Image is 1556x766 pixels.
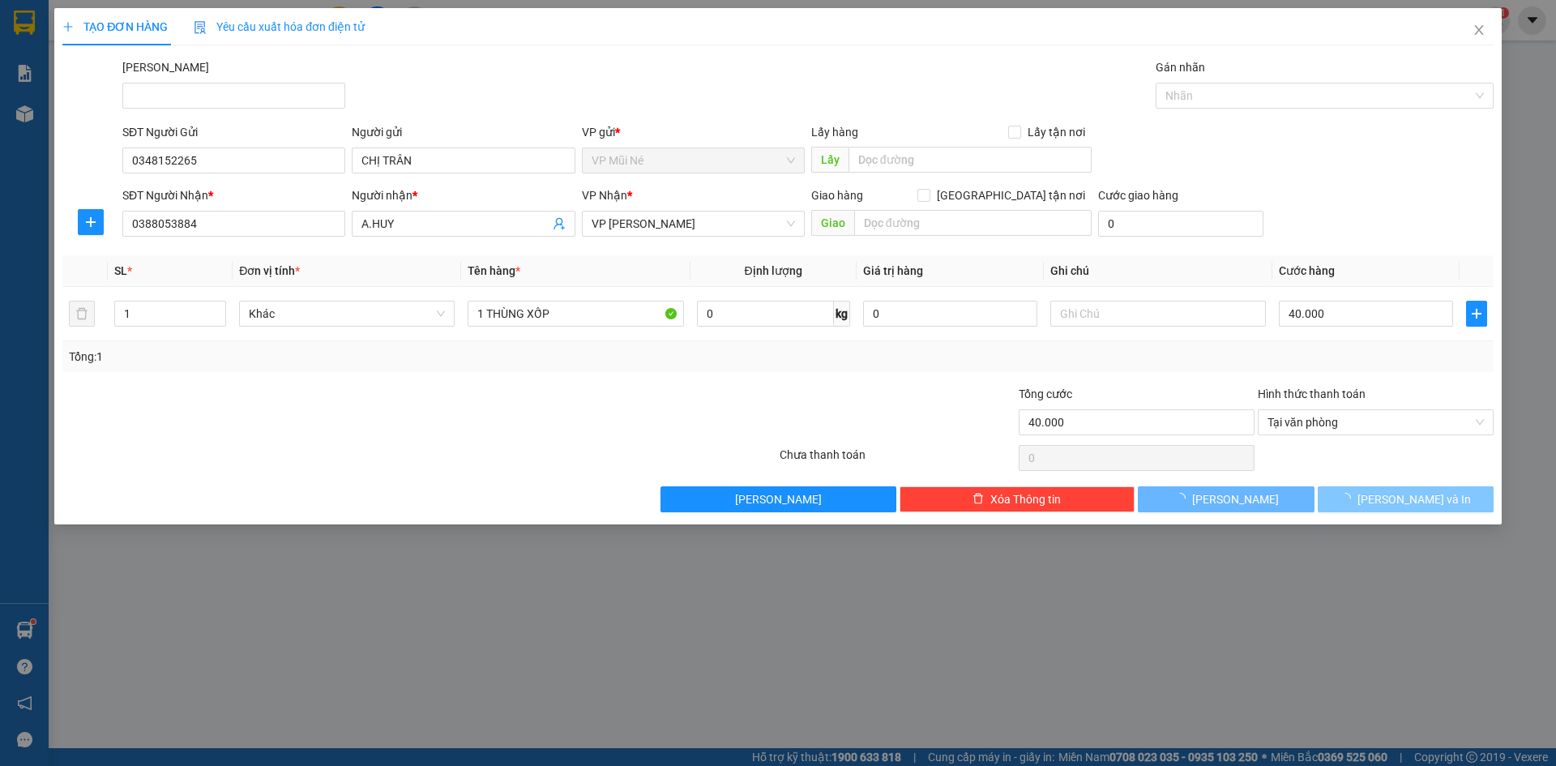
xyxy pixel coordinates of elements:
button: [PERSON_NAME] [660,486,896,512]
button: plus [78,209,104,235]
span: plus [62,21,74,32]
img: icon [194,21,207,34]
span: [GEOGRAPHIC_DATA] tận nơi [930,186,1092,204]
span: loading [1340,493,1357,504]
input: Ghi Chú [1050,301,1266,327]
input: Mã ĐH [122,83,345,109]
button: [PERSON_NAME] và In [1318,486,1494,512]
input: VD: Bàn, Ghế [468,301,683,327]
span: kg [834,301,850,327]
input: Dọc đường [854,210,1092,236]
input: 0 [863,301,1037,327]
span: Tên hàng [468,264,520,277]
span: TẠO ĐƠN HÀNG [62,20,168,33]
span: VP Mũi Né [592,148,795,173]
span: Lấy [811,147,849,173]
span: Định lượng [745,264,802,277]
span: environment [8,109,19,120]
span: VP Nhận [582,189,627,202]
div: Tổng: 1 [69,348,601,366]
label: Mã ĐH [122,61,209,74]
button: Close [1456,8,1502,53]
span: Xóa Thông tin [990,490,1061,508]
th: Ghi chú [1044,255,1272,287]
div: VP gửi [582,123,805,141]
span: Giá trị hàng [863,264,923,277]
span: loading [1174,493,1192,504]
input: Cước giao hàng [1098,211,1263,237]
img: logo.jpg [8,8,65,65]
span: plus [1467,307,1486,320]
input: Dọc đường [849,147,1092,173]
div: Người nhận [352,186,575,204]
span: Yêu cầu xuất hóa đơn điện tử [194,20,365,33]
span: delete [972,493,984,506]
button: [PERSON_NAME] [1138,486,1314,512]
li: VP VP [PERSON_NAME] Lão [112,88,216,141]
label: Hình thức thanh toán [1258,387,1366,400]
span: SL [114,264,127,277]
div: Người gửi [352,123,575,141]
span: VP Phạm Ngũ Lão [592,212,795,236]
label: Cước giao hàng [1098,189,1178,202]
span: [PERSON_NAME] [735,490,822,508]
div: SĐT Người Gửi [122,123,345,141]
span: user-add [553,217,566,230]
button: deleteXóa Thông tin [900,486,1135,512]
span: Lấy tận nơi [1021,123,1092,141]
li: VP VP Mũi Né [8,88,112,105]
button: delete [69,301,95,327]
span: Tổng cước [1019,387,1072,400]
li: Nam Hải Limousine [8,8,235,69]
span: Khác [249,302,445,326]
button: plus [1466,301,1487,327]
span: Giao [811,210,854,236]
span: close [1473,24,1485,36]
span: Tại văn phòng [1267,410,1484,434]
span: Giao hàng [811,189,863,202]
span: [PERSON_NAME] [1192,490,1279,508]
span: plus [79,216,103,229]
span: Cước hàng [1279,264,1335,277]
span: [PERSON_NAME] và In [1357,490,1471,508]
span: Lấy hàng [811,126,858,139]
div: Chưa thanh toán [778,446,1017,474]
span: Đơn vị tính [239,264,300,277]
div: SĐT Người Nhận [122,186,345,204]
label: Gán nhãn [1156,61,1205,74]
